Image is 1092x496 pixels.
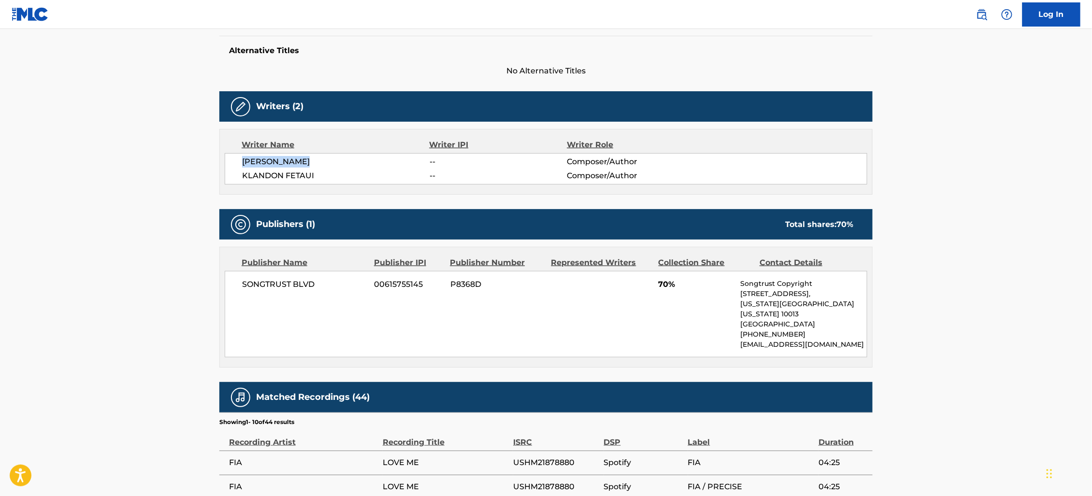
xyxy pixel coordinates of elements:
span: 04:25 [819,481,868,493]
div: Total shares: [785,219,853,230]
p: [STREET_ADDRESS], [741,289,867,299]
div: Recording Artist [229,426,378,448]
img: Publishers [235,219,246,230]
p: [PHONE_NUMBER] [741,329,867,340]
p: [US_STATE][GEOGRAPHIC_DATA][US_STATE] 10013 [741,299,867,319]
div: Writer IPI [430,139,567,151]
span: FIA [229,457,378,468]
img: help [1001,9,1013,20]
span: USHM21878880 [513,481,599,493]
iframe: Chat Widget [1044,450,1092,496]
span: FIA / PRECISE [688,481,814,493]
span: Composer/Author [567,156,692,168]
span: Composer/Author [567,170,692,182]
span: LOVE ME [383,457,508,468]
div: ISRC [513,426,599,448]
h5: Publishers (1) [256,219,315,230]
span: FIA [229,481,378,493]
span: 04:25 [819,457,868,468]
div: Publisher Name [242,257,367,269]
div: Collection Share [659,257,752,269]
div: Publisher IPI [374,257,443,269]
span: LOVE ME [383,481,508,493]
span: KLANDON FETAUI [242,170,430,182]
a: Log In [1022,2,1080,27]
p: [EMAIL_ADDRESS][DOMAIN_NAME] [741,340,867,350]
span: [PERSON_NAME] [242,156,430,168]
div: Writer Name [242,139,430,151]
div: Label [688,426,814,448]
span: FIA [688,457,814,468]
img: Matched Recordings [235,392,246,403]
p: [GEOGRAPHIC_DATA] [741,319,867,329]
span: No Alternative Titles [219,65,873,77]
span: -- [430,156,567,168]
img: search [976,9,988,20]
h5: Writers (2) [256,101,303,112]
div: Drag [1047,459,1052,488]
span: 00615755145 [374,279,443,290]
div: DSP [604,426,683,448]
img: MLC Logo [12,7,49,21]
div: Help [997,5,1017,24]
span: USHM21878880 [513,457,599,468]
h5: Matched Recordings (44) [256,392,370,403]
a: Public Search [972,5,991,24]
span: Spotify [604,457,683,468]
span: 70 % [836,220,853,229]
p: Songtrust Copyright [741,279,867,289]
span: SONGTRUST BLVD [242,279,367,290]
span: P8368D [450,279,544,290]
img: Writers [235,101,246,113]
div: Writer Role [567,139,692,151]
div: Duration [819,426,868,448]
div: Publisher Number [450,257,544,269]
span: 70% [659,279,733,290]
h5: Alternative Titles [229,46,863,56]
span: Spotify [604,481,683,493]
p: Showing 1 - 10 of 44 results [219,418,294,426]
div: Contact Details [760,257,853,269]
div: Represented Writers [551,257,651,269]
span: -- [430,170,567,182]
div: Recording Title [383,426,508,448]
